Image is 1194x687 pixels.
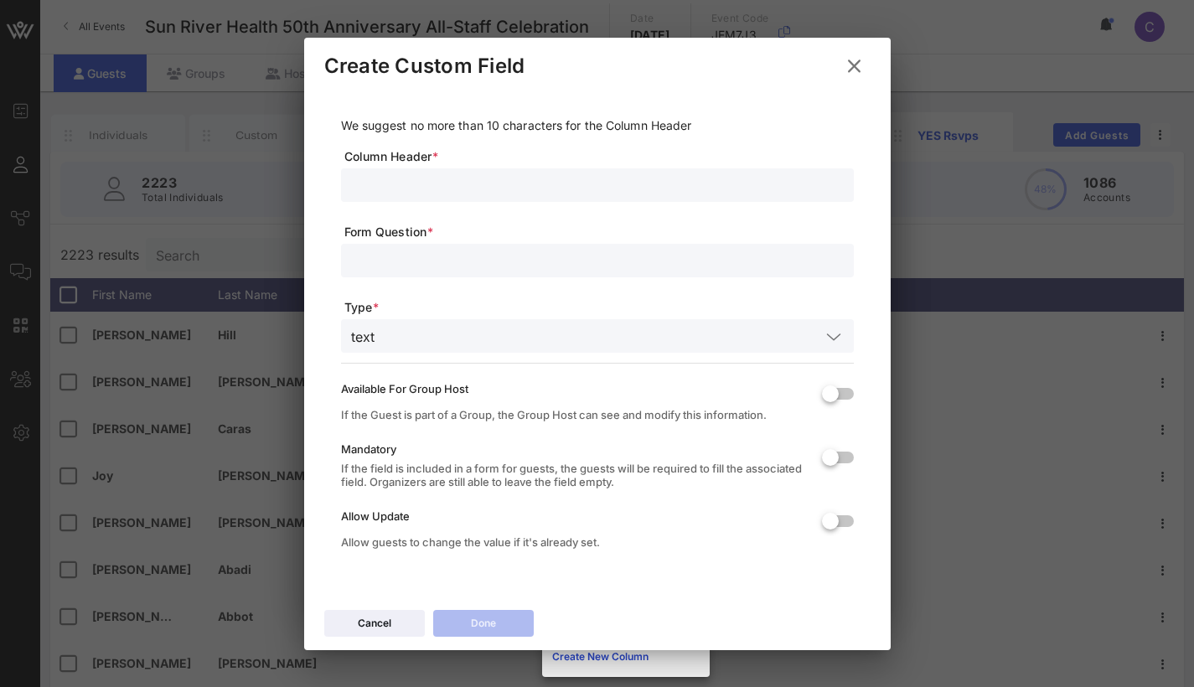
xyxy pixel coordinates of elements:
[433,610,534,637] button: Done
[341,509,809,523] div: Allow Update
[324,54,525,79] div: Create Custom Field
[341,535,809,549] div: Allow guests to change the value if it's already set.
[552,648,649,665] div: Create New Column
[344,148,854,165] span: Column Header
[351,329,375,344] div: text
[471,615,496,632] div: Done
[341,408,809,421] div: If the Guest is part of a Group, the Group Host can see and modify this information.
[341,442,809,456] div: Mandatory
[341,382,809,395] div: Available For Group Host
[341,116,854,135] p: We suggest no more than 10 characters for the Column Header
[341,462,809,488] div: If the field is included in a form for guests, the guests will be required to fill the associated...
[341,319,854,353] div: text
[358,615,391,632] div: Cancel
[344,299,854,316] span: Type
[324,610,425,637] button: Cancel
[344,224,854,240] span: Form Question
[542,643,659,670] button: Create New Column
